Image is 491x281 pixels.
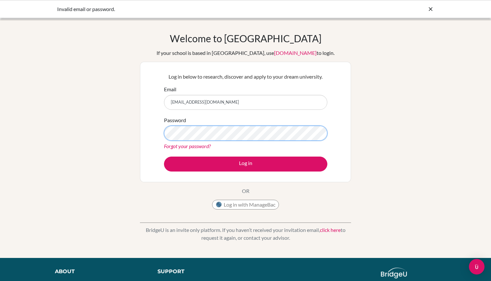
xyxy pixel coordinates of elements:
[57,5,336,13] div: Invalid email or password.
[469,259,485,275] div: Open Intercom Messenger
[274,50,317,56] a: [DOMAIN_NAME]
[164,116,186,124] label: Password
[170,32,321,44] h1: Welcome to [GEOGRAPHIC_DATA]
[55,268,143,275] div: About
[242,187,249,195] p: OR
[164,73,327,81] p: Log in below to research, discover and apply to your dream university.
[212,200,279,210] button: Log in with ManageBac
[164,143,211,149] a: Forgot your password?
[164,85,176,93] label: Email
[381,268,407,278] img: logo_white@2x-f4f0deed5e89b7ecb1c2cc34c3e3d731f90f0f143d5ea2071677605dd97b5244.png
[164,157,327,172] button: Log in
[157,49,334,57] div: If your school is based in [GEOGRAPHIC_DATA], use to login.
[320,227,341,233] a: click here
[140,226,351,242] p: BridgeU is an invite only platform. If you haven’t received your invitation email, to request it ...
[157,268,239,275] div: Support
